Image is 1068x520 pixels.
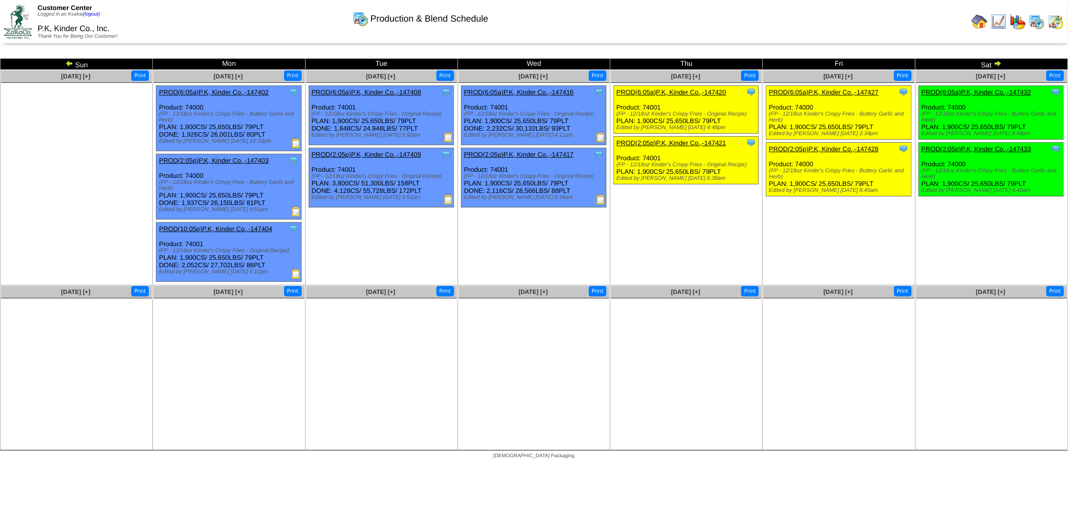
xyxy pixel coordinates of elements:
[156,154,301,220] div: Product: 74000 PLAN: 1,900CS / 25,650LBS / 79PLT DONE: 1,937CS / 26,150LBS / 81PLT
[616,139,726,147] a: PROD(2:05p)P.K, Kinder Co.,-147421
[159,269,301,275] div: Edited by [PERSON_NAME] [DATE] 6:11pm
[436,286,454,296] button: Print
[83,12,100,17] a: (logout)
[291,206,301,217] img: Production Report
[746,138,756,148] img: Tooltip
[4,5,32,38] img: ZoRoCo_Logo(Green%26Foil)%20jpg.webp
[766,143,911,196] div: Product: 74000 PLAN: 1,900CS / 25,650LBS / 79PLT
[766,86,911,140] div: Product: 74000 PLAN: 1,900CS / 25,650LBS / 79PLT
[464,151,574,158] a: PROD(2:05p)P.K, Kinder Co.,-147417
[741,70,759,81] button: Print
[436,70,454,81] button: Print
[899,87,909,97] img: Tooltip
[464,132,606,138] div: Edited by [PERSON_NAME] [DATE] 4:11pm
[894,70,912,81] button: Print
[922,168,1063,180] div: (FP - 12/18oz Kinder's Crispy Fries - Buttery Garlic and Herb)
[291,138,301,148] img: Production Report
[915,59,1067,70] td: Sat
[312,194,454,200] div: Edited by [PERSON_NAME] [DATE] 5:51pm
[589,70,606,81] button: Print
[589,286,606,296] button: Print
[671,288,700,295] a: [DATE] [+]
[291,269,301,279] img: Production Report
[1029,14,1045,30] img: calendarprod.gif
[971,14,988,30] img: home.gif
[594,87,604,97] img: Tooltip
[894,286,912,296] button: Print
[312,151,421,158] a: PROD(2:05p)P.K, Kinder Co.,-147409
[458,59,610,70] td: Wed
[919,143,1063,196] div: Product: 74000 PLAN: 1,900CS / 25,650LBS / 79PLT
[464,173,606,179] div: (FP - 12/18oz Kinder's Crispy Fries - Original Recipe)
[769,187,911,193] div: Edited by [PERSON_NAME] [DATE] 6:45am
[919,86,1063,140] div: Product: 74000 PLAN: 1,900CS / 25,650LBS / 79PLT
[991,14,1007,30] img: line_graph.gif
[922,88,1031,96] a: PROD(6:05a)P.K, Kinder Co.,-147432
[976,73,1005,80] a: [DATE] [+]
[596,132,606,142] img: Production Report
[769,131,911,137] div: Edited by [PERSON_NAME] [DATE] 2:34pm
[312,111,454,117] div: (FP - 12/18oz Kinder's Crispy Fries - Original Recipe)
[156,223,301,282] div: Product: 74001 PLAN: 1,900CS / 25,650LBS / 79PLT DONE: 2,052CS / 27,702LBS / 86PLT
[899,144,909,154] img: Tooltip
[769,88,878,96] a: PROD(6:05a)P.K, Kinder Co.,-147427
[61,288,91,295] span: [DATE] [+]
[312,132,454,138] div: Edited by [PERSON_NAME] [DATE] 5:50pm
[616,111,758,117] div: (FP - 12/18oz Kinder's Crispy Fries - Original Recipe)
[594,149,604,159] img: Tooltip
[824,73,853,80] a: [DATE] [+]
[214,73,243,80] a: [DATE] [+]
[366,288,395,295] a: [DATE] [+]
[671,73,700,80] a: [DATE] [+]
[1051,144,1061,154] img: Tooltip
[976,288,1005,295] a: [DATE] [+]
[305,59,458,70] td: Tue
[596,194,606,204] img: Production Report
[769,168,911,180] div: (FP - 12/18oz Kinder's Crispy Fries - Buttery Garlic and Herb)
[464,88,574,96] a: PROD(6:05a)P.K, Kinder Co.,-147416
[769,145,878,153] a: PROD(2:05p)P.K, Kinder Co.,-147428
[922,131,1063,137] div: Edited by [PERSON_NAME] [DATE] 6:48am
[922,145,1031,153] a: PROD(2:05p)P.K, Kinder Co.,-147433
[746,87,756,97] img: Tooltip
[461,148,606,207] div: Product: 74001 PLAN: 1,900CS / 25,650LBS / 79PLT DONE: 2,116CS / 28,566LBS / 88PLT
[518,73,548,80] a: [DATE] [+]
[312,88,421,96] a: PROD(6:05a)P.K, Kinder Co.,-147408
[156,86,301,151] div: Product: 74000 PLAN: 1,900CS / 25,650LBS / 79PLT DONE: 1,926CS / 26,001LBS / 80PLT
[214,288,243,295] a: [DATE] [+]
[159,248,301,254] div: (FP - 12/18oz Kinder's Crispy Fries - Original Recipe)
[1010,14,1026,30] img: graph.gif
[289,87,299,97] img: Tooltip
[61,73,91,80] a: [DATE] [+]
[616,175,758,181] div: Edited by [PERSON_NAME] [DATE] 6:38am
[741,286,759,296] button: Print
[38,34,118,39] span: Thank You for Being Our Customer!
[616,125,758,131] div: Edited by [PERSON_NAME] [DATE] 4:48pm
[441,149,451,159] img: Tooltip
[159,157,269,164] a: PROD(2:05p)P.K, Kinder Co.,-147403
[153,59,305,70] td: Mon
[922,187,1063,193] div: Edited by [PERSON_NAME] [DATE] 6:49am
[610,59,763,70] td: Thu
[922,111,1063,123] div: (FP - 12/18oz Kinder's Crispy Fries - Buttery Garlic and Herb)
[443,132,454,142] img: Production Report
[309,86,454,145] div: Product: 74001 PLAN: 1,900CS / 25,650LBS / 79PLT DONE: 1,848CS / 24,948LBS / 77PLT
[1046,70,1064,81] button: Print
[824,288,853,295] a: [DATE] [+]
[366,73,395,80] a: [DATE] [+]
[352,11,369,27] img: calendarprod.gif
[616,88,726,96] a: PROD(6:05a)P.K, Kinder Co.,-147420
[289,155,299,165] img: Tooltip
[309,148,454,207] div: Product: 74001 PLAN: 3,800CS / 51,300LBS / 158PLT DONE: 4,128CS / 55,728LBS / 172PLT
[159,206,301,213] div: Edited by [PERSON_NAME] [DATE] 4:51pm
[312,173,454,179] div: (FP - 12/18oz Kinder's Crispy Fries - Original Recipe)
[616,162,758,168] div: (FP - 12/18oz Kinder's Crispy Fries - Original Recipe)
[443,194,454,204] img: Production Report
[131,286,149,296] button: Print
